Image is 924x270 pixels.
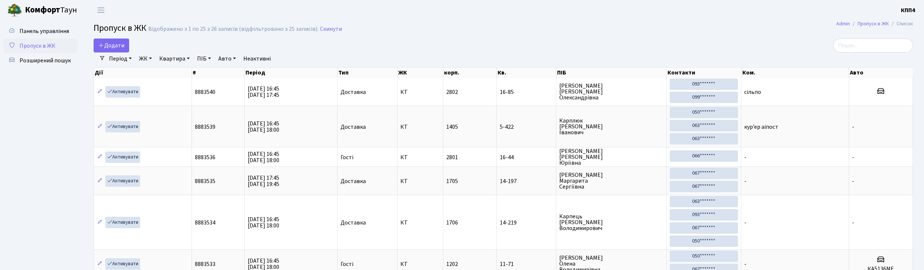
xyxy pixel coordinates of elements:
[901,6,915,14] b: КПП4
[25,4,77,17] span: Таун
[400,154,440,160] span: КТ
[94,22,146,34] span: Пропуск в ЖК
[148,26,319,33] div: Відображено з 1 по 25 з 26 записів (відфільтровано з 25 записів).
[559,83,663,101] span: [PERSON_NAME] [PERSON_NAME] Олександрівна
[248,85,279,99] span: [DATE] 16:45 [DATE] 17:45
[195,153,215,161] span: 8883536
[443,67,497,78] th: корп.
[500,154,553,160] span: 16-44
[446,88,458,96] span: 2802
[245,67,338,78] th: Період
[195,177,215,185] span: 8883535
[19,27,69,35] span: Панель управління
[400,124,440,130] span: КТ
[500,261,553,267] span: 11-71
[852,123,854,131] span: -
[889,20,913,28] li: Список
[320,26,342,33] a: Скинути
[744,260,746,268] span: -
[500,220,553,226] span: 14-219
[4,24,77,39] a: Панель управління
[105,121,140,132] a: Активувати
[105,152,140,163] a: Активувати
[195,260,215,268] span: 8883533
[106,52,135,65] a: Період
[497,67,556,78] th: Кв.
[446,153,458,161] span: 2801
[215,52,239,65] a: Авто
[400,261,440,267] span: КТ
[400,220,440,226] span: КТ
[446,260,458,268] span: 1202
[136,52,155,65] a: ЖК
[852,219,854,227] span: -
[667,67,742,78] th: Контакти
[901,6,915,15] a: КПП4
[556,67,667,78] th: ПІБ
[25,4,60,16] b: Комфорт
[19,42,55,50] span: Пропуск в ЖК
[248,120,279,134] span: [DATE] 16:45 [DATE] 18:00
[341,89,366,95] span: Доставка
[105,175,140,187] a: Активувати
[744,219,746,227] span: -
[559,172,663,190] span: [PERSON_NAME] Маргарита Сергіївна
[744,88,761,96] span: сільпо
[248,215,279,230] span: [DATE] 16:45 [DATE] 18:00
[852,177,854,185] span: -
[192,67,245,78] th: #
[19,56,71,65] span: Розширений пошук
[742,67,850,78] th: Ком.
[105,86,140,98] a: Активувати
[500,178,553,184] span: 14-197
[833,39,913,52] input: Пошук...
[92,4,110,16] button: Переключити навігацію
[248,174,279,188] span: [DATE] 17:45 [DATE] 19:45
[446,219,458,227] span: 1706
[744,123,778,131] span: курʼер аіпост
[836,20,850,28] a: Admin
[500,124,553,130] span: 5-422
[400,178,440,184] span: КТ
[94,67,192,78] th: Дії
[852,153,854,161] span: -
[744,153,746,161] span: -
[194,52,214,65] a: ПІБ
[341,124,366,130] span: Доставка
[825,16,924,32] nav: breadcrumb
[240,52,274,65] a: Неактивні
[338,67,397,78] th: Тип
[500,89,553,95] span: 16-85
[858,20,889,28] a: Пропуск в ЖК
[195,88,215,96] span: 8883540
[559,214,663,231] span: Карпець [PERSON_NAME] Володимирович
[559,118,663,135] span: Карплюк [PERSON_NAME] Іванович
[849,67,913,78] th: Авто
[7,3,22,18] img: logo.png
[4,53,77,68] a: Розширений пошук
[446,177,458,185] span: 1705
[156,52,193,65] a: Квартира
[400,89,440,95] span: КТ
[341,178,366,184] span: Доставка
[105,217,140,228] a: Активувати
[4,39,77,53] a: Пропуск в ЖК
[195,123,215,131] span: 8883539
[195,219,215,227] span: 8883534
[248,150,279,164] span: [DATE] 16:45 [DATE] 18:00
[98,41,124,50] span: Додати
[559,148,663,166] span: [PERSON_NAME] [PERSON_NAME] Юріївна
[341,220,366,226] span: Доставка
[397,67,443,78] th: ЖК
[94,39,129,52] a: Додати
[446,123,458,131] span: 1405
[105,258,140,270] a: Активувати
[341,261,353,267] span: Гості
[744,177,746,185] span: -
[341,154,353,160] span: Гості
